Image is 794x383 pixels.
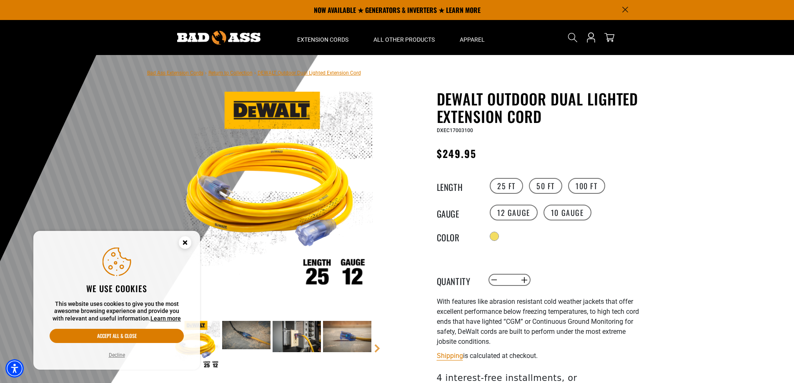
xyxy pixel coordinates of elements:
[437,352,463,360] a: Shipping
[529,178,562,194] label: 50 FT
[460,36,485,43] span: Apparel
[258,70,361,76] span: DEWALT Outdoor Dual Lighted Extension Cord
[447,20,497,55] summary: Apparel
[437,90,641,125] h1: DEWALT Outdoor Dual Lighted Extension Cord
[50,329,184,343] button: Accept all & close
[106,351,128,359] button: Decline
[50,283,184,294] h2: We use cookies
[33,231,200,370] aside: Cookie Consent
[437,128,473,133] span: DXEC17003100
[437,298,639,345] span: With features like abrasion resistant cold weather jackets that offer excellent performance below...
[147,68,361,78] nav: breadcrumbs
[208,70,253,76] a: Return to Collection
[297,36,348,43] span: Extension Cords
[437,275,478,285] label: Quantity
[150,315,181,322] a: This website uses cookies to give you the most awesome browsing experience and provide you with r...
[603,33,616,43] a: cart
[285,20,361,55] summary: Extension Cords
[177,31,260,45] img: Bad Ass Extension Cords
[544,205,591,220] label: 10 Gauge
[50,300,184,323] p: This website uses cookies to give you the most awesome browsing experience and provide you with r...
[437,146,477,161] span: $249.95
[437,180,478,191] legend: Length
[437,350,641,361] div: is calculated at checkout.
[373,344,381,353] a: Next
[5,359,24,378] div: Accessibility Menu
[584,20,598,55] a: Open this option
[373,36,435,43] span: All Other Products
[490,205,538,220] label: 12 Gauge
[361,20,447,55] summary: All Other Products
[147,70,203,76] a: Bad Ass Extension Cords
[205,70,207,76] span: ›
[170,231,200,257] button: Close this option
[254,70,256,76] span: ›
[566,31,579,44] summary: Search
[437,231,478,242] legend: Color
[490,178,523,194] label: 25 FT
[437,207,478,218] legend: Gauge
[568,178,605,194] label: 100 FT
